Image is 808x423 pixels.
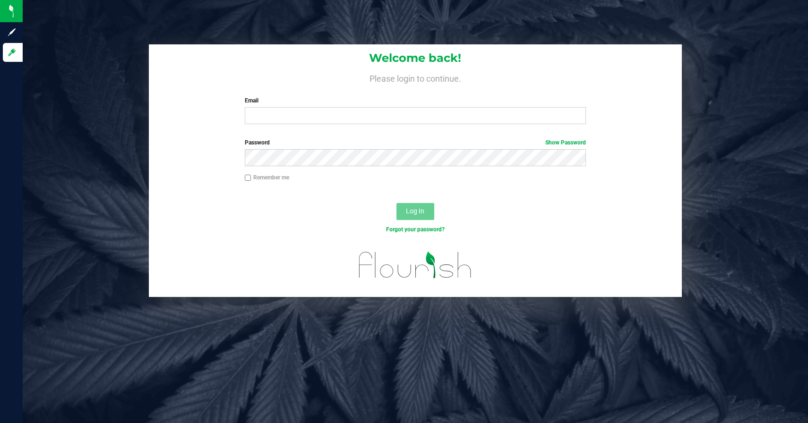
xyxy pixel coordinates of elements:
[406,207,424,215] span: Log In
[149,52,682,64] h1: Welcome back!
[7,27,17,37] inline-svg: Sign up
[545,139,586,146] a: Show Password
[386,226,445,233] a: Forgot your password?
[245,175,251,181] input: Remember me
[349,244,482,287] img: flourish_logo.svg
[396,203,434,220] button: Log In
[245,173,289,182] label: Remember me
[149,72,682,83] h4: Please login to continue.
[245,96,586,105] label: Email
[245,139,270,146] span: Password
[7,48,17,57] inline-svg: Log in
